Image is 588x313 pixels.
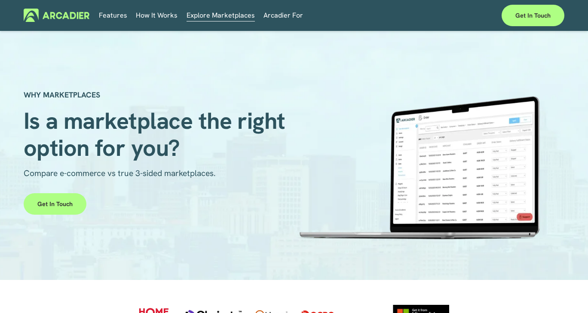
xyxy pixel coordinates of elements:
a: Get in touch [502,5,564,26]
span: How It Works [136,9,178,21]
a: Get in touch [24,193,86,215]
a: Features [99,9,127,22]
span: Compare e-commerce vs true 3-sided marketplaces. [24,168,216,179]
a: folder dropdown [263,9,303,22]
span: Is a marketplace the right option for you? [24,106,291,163]
span: Arcadier For [263,9,303,21]
strong: WHY MARKETPLACES [24,90,100,100]
img: Arcadier [24,9,89,22]
a: folder dropdown [136,9,178,22]
a: Explore Marketplaces [187,9,255,22]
